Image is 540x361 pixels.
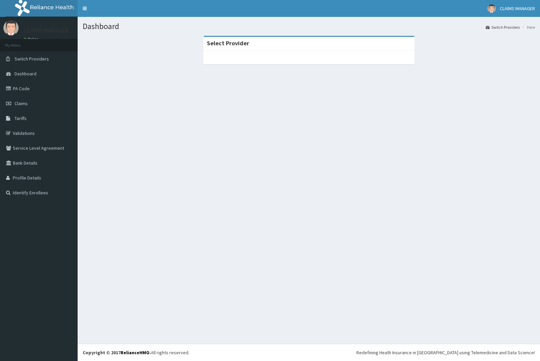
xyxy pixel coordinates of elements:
li: Here [520,24,535,30]
strong: Select Provider [207,39,249,47]
span: Claims [15,100,28,106]
a: Online [24,37,40,42]
p: CLAIMS MANAGER [24,27,69,33]
a: RelianceHMO [120,350,150,356]
footer: All rights reserved. [78,344,540,361]
span: Dashboard [15,71,36,77]
img: User Image [487,4,496,13]
span: CLAIMS MANAGER [500,5,535,11]
span: Switch Providers [15,56,49,62]
div: Redefining Heath Insurance in [GEOGRAPHIC_DATA] using Telemedicine and Data Science! [356,349,535,356]
span: Tariffs [15,115,27,121]
strong: Copyright © 2017 . [83,350,151,356]
h1: Dashboard [83,22,535,31]
a: Switch Providers [486,24,520,30]
img: User Image [3,20,19,35]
